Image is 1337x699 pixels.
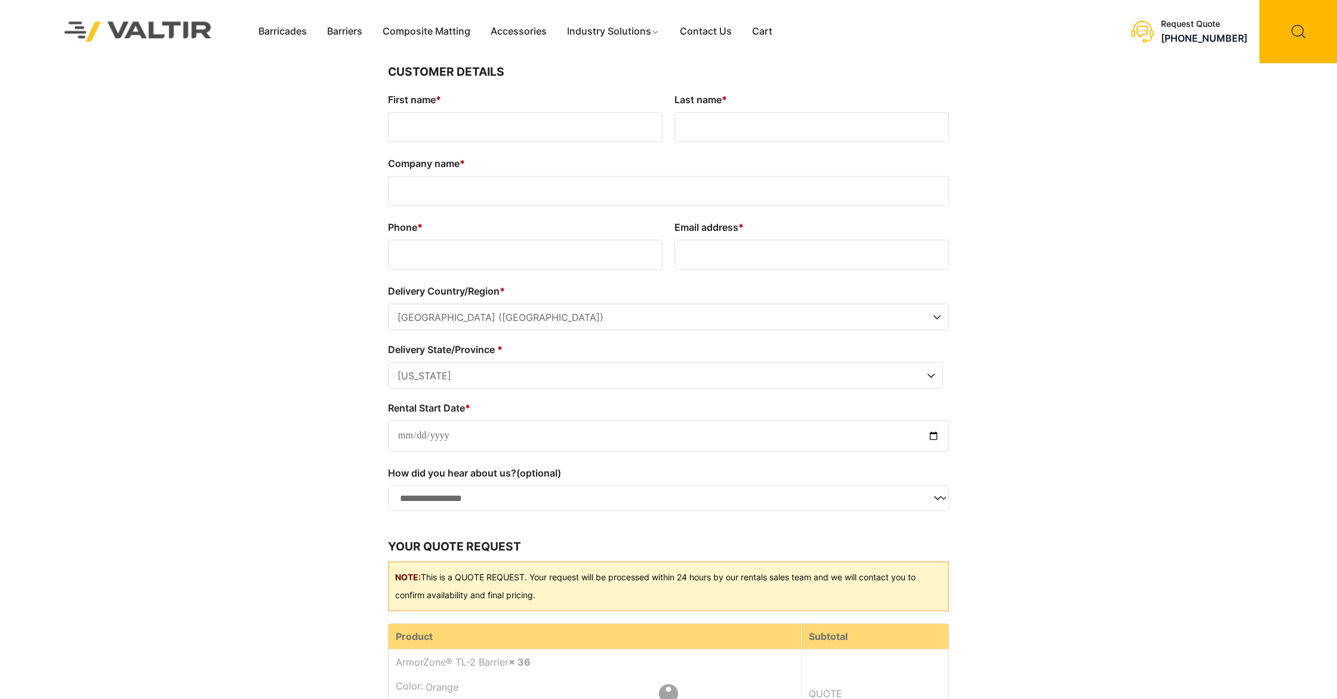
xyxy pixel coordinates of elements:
abbr: required [500,285,505,297]
label: Delivery Country/Region [388,282,949,301]
label: Email address [674,218,949,237]
abbr: required [436,94,441,106]
abbr: required [417,221,423,233]
a: Industry Solutions [557,23,670,41]
label: First name [388,90,663,109]
a: Composite Matting [372,23,480,41]
abbr: required [497,344,503,355]
a: Barriers [317,23,372,41]
abbr: required [460,157,465,169]
label: Phone [388,218,663,237]
label: Rental Start Date [388,398,949,417]
label: Delivery State/Province [388,340,943,359]
span: United States (US) [389,304,948,331]
abbr: required [722,94,727,106]
a: Barricades [248,23,317,41]
span: Delivery Country/Region [388,304,949,330]
h3: Customer Details [388,63,949,81]
span: Delivery State/Province [388,362,943,389]
a: Cart [742,23,783,41]
b: NOTE: [395,572,421,582]
div: Request Quote [1161,19,1247,29]
h3: Your quote request [388,538,949,556]
span: (optional) [516,467,561,479]
label: Company name [388,154,949,173]
img: Valtir Rentals [49,6,227,57]
span: California [389,363,942,389]
a: [PHONE_NUMBER] [1161,32,1247,44]
a: Contact Us [670,23,742,41]
label: How did you hear about us? [388,463,949,483]
label: Last name [674,90,949,109]
abbr: required [738,221,744,233]
div: This is a QUOTE REQUEST. Your request will be processed within 24 hours by our rentals sales team... [388,561,949,611]
a: Accessories [480,23,557,41]
abbr: required [465,402,470,414]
